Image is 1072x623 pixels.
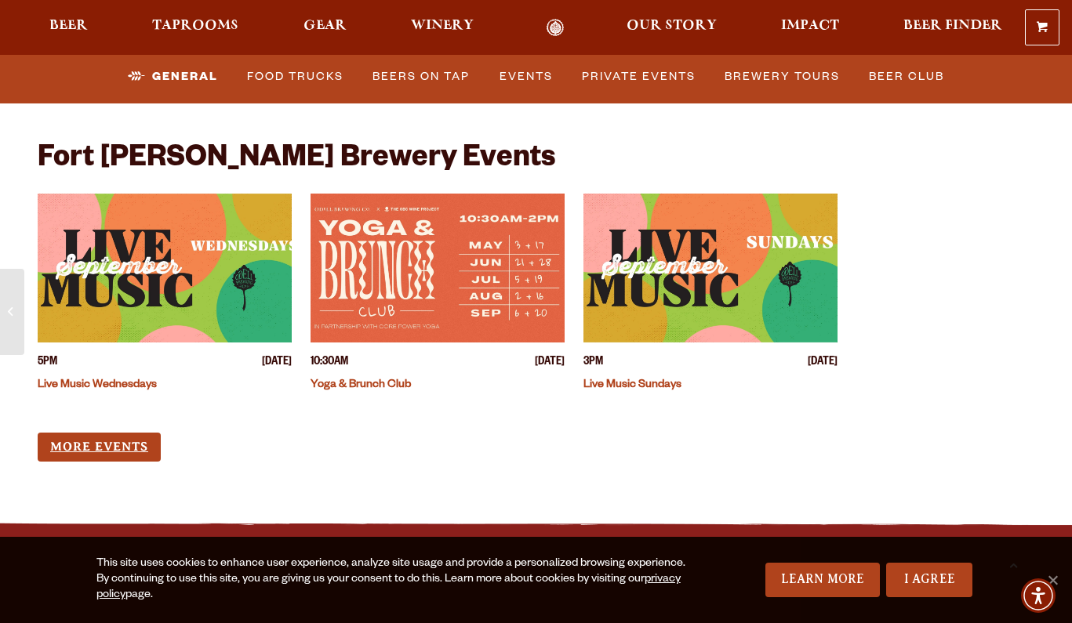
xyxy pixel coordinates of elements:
[808,355,838,371] span: [DATE]
[303,20,347,32] span: Gear
[535,355,565,371] span: [DATE]
[583,194,838,342] a: View event details
[311,355,348,371] span: 10:30AM
[863,59,950,95] a: Beer Club
[39,19,98,37] a: Beer
[241,59,350,95] a: Food Trucks
[293,19,357,37] a: Gear
[49,20,88,32] span: Beer
[576,59,702,95] a: Private Events
[583,379,681,392] a: Live Music Sundays
[262,355,292,371] span: [DATE]
[122,59,224,95] a: General
[886,563,972,597] a: I Agree
[765,563,881,597] a: Learn More
[38,143,555,178] h2: Fort [PERSON_NAME] Brewery Events
[96,574,681,602] a: privacy policy
[627,20,717,32] span: Our Story
[1021,578,1056,613] div: Accessibility Menu
[142,19,249,37] a: Taprooms
[411,20,474,32] span: Winery
[781,20,839,32] span: Impact
[771,19,849,37] a: Impact
[38,379,157,392] a: Live Music Wednesdays
[38,194,292,342] a: View event details
[583,355,603,371] span: 3PM
[616,19,727,37] a: Our Story
[152,20,238,32] span: Taprooms
[401,19,484,37] a: Winery
[718,59,846,95] a: Brewery Tours
[38,433,161,462] a: More Events (opens in a new window)
[903,20,1002,32] span: Beer Finder
[311,194,565,342] a: View event details
[38,355,57,371] span: 5PM
[311,379,411,392] a: Yoga & Brunch Club
[493,59,559,95] a: Events
[893,19,1012,37] a: Beer Finder
[526,19,585,37] a: Odell Home
[366,59,476,95] a: Beers on Tap
[96,556,692,603] div: This site uses cookies to enhance user experience, analyze site usage and provide a personalized ...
